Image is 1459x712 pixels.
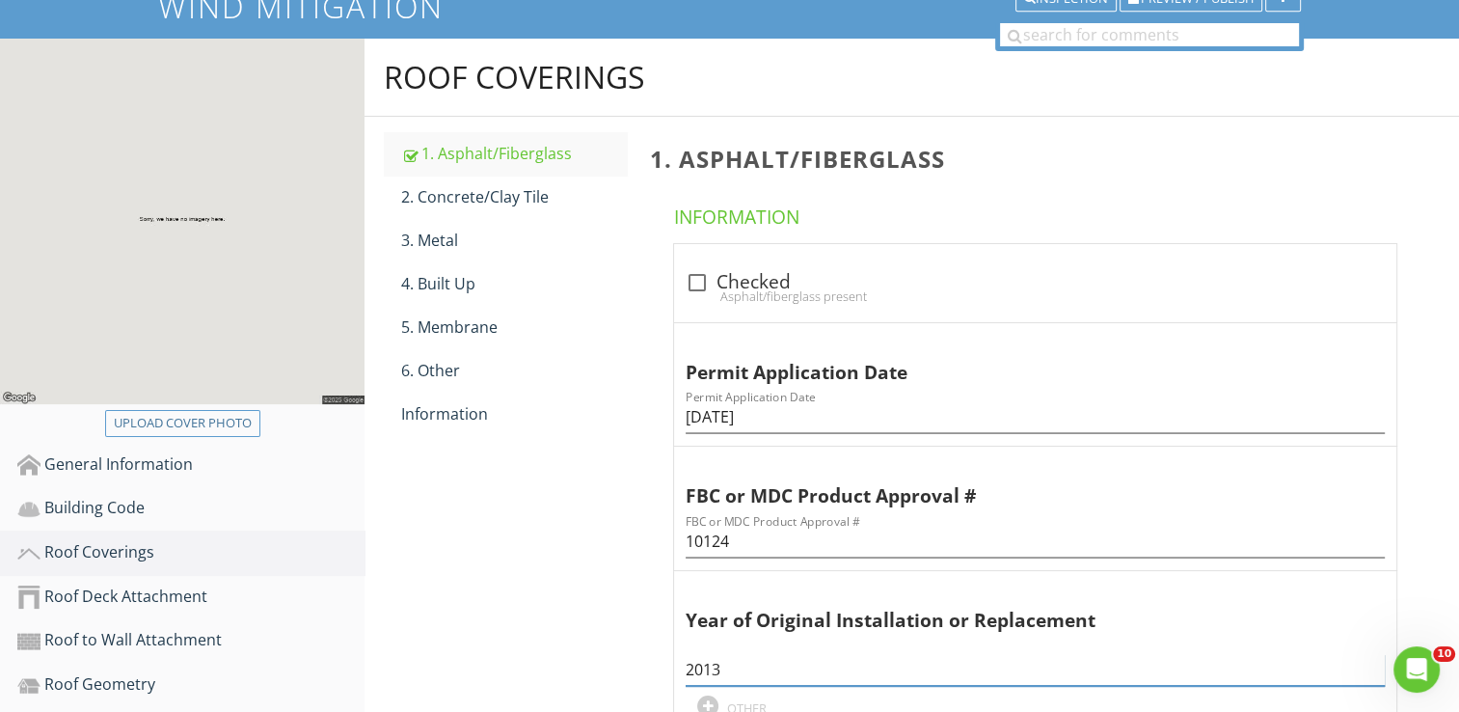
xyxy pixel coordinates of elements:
input: Permit Application Date [686,401,1385,433]
div: Roof Geometry [17,672,365,698]
div: Building Code [17,496,365,521]
div: Roof to Wall Attachment [17,628,365,653]
div: Permit Application Date [686,331,1350,387]
div: FBC or MDC Product Approval # [686,454,1350,510]
div: Year of Original Installation or Replacement [686,579,1350,635]
div: Asphalt/fiberglass present [686,288,1385,304]
div: 6. Other [401,359,627,382]
div: Roof Coverings [384,58,645,96]
div: General Information [17,452,365,478]
div: Upload cover photo [114,414,252,433]
h4: Information [674,197,1404,230]
span: 10 [1433,646,1455,662]
input: # [686,654,1385,686]
div: Roof Coverings [17,540,365,565]
div: Roof Deck Attachment [17,585,365,610]
div: Information [401,402,627,425]
div: 3. Metal [401,229,627,252]
h3: 1. Asphalt/Fiberglass [650,146,1428,172]
input: FBC or MDC Product Approval # [686,526,1385,558]
div: 5. Membrane [401,315,627,339]
input: search for comments [1000,23,1299,46]
div: 4. Built Up [401,272,627,295]
div: 1. Asphalt/Fiberglass [401,142,627,165]
button: Upload cover photo [105,410,260,437]
div: 2. Concrete/Clay Tile [401,185,627,208]
iframe: Intercom live chat [1393,646,1440,693]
